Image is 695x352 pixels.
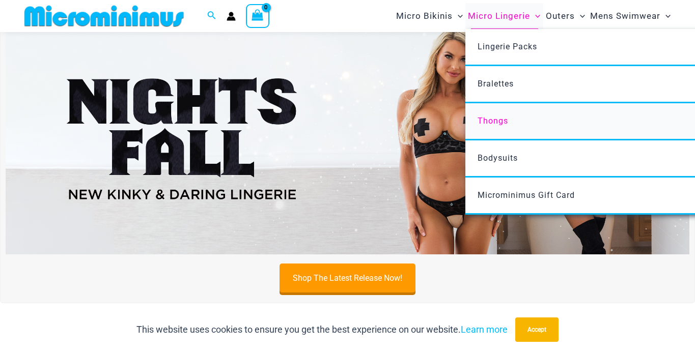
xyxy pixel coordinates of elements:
[530,3,540,29] span: Menu Toggle
[543,3,588,29] a: OutersMenu ToggleMenu Toggle
[575,3,585,29] span: Menu Toggle
[6,22,689,254] img: Night's Fall Silver Leopard Pack
[246,4,269,27] a: View Shopping Cart, empty
[546,3,575,29] span: Outers
[207,10,216,22] a: Search icon link
[136,322,508,337] p: This website uses cookies to ensure you get the best experience on our website.
[478,116,508,126] span: Thongs
[660,3,671,29] span: Menu Toggle
[515,317,559,342] button: Accept
[588,3,673,29] a: Mens SwimwearMenu ToggleMenu Toggle
[461,324,508,335] a: Learn more
[468,3,530,29] span: Micro Lingerie
[590,3,660,29] span: Mens Swimwear
[392,2,675,31] nav: Site Navigation
[227,12,236,21] a: Account icon link
[394,3,465,29] a: Micro BikinisMenu ToggleMenu Toggle
[453,3,463,29] span: Menu Toggle
[396,3,453,29] span: Micro Bikinis
[20,5,188,27] img: MM SHOP LOGO FLAT
[478,153,518,163] span: Bodysuits
[478,42,537,51] span: Lingerie Packs
[478,79,514,89] span: Bralettes
[478,190,575,200] span: Microminimus Gift Card
[280,263,415,292] a: Shop The Latest Release Now!
[465,3,543,29] a: Micro LingerieMenu ToggleMenu Toggle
